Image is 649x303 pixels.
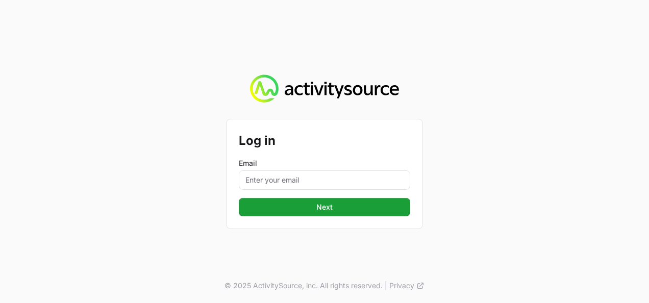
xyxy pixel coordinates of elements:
p: © 2025 ActivitySource, inc. All rights reserved. [224,281,383,291]
h2: Log in [239,132,410,150]
img: Activity Source [250,74,398,103]
input: Enter your email [239,170,410,190]
span: Next [245,201,404,213]
label: Email [239,158,410,168]
span: | [385,281,387,291]
a: Privacy [389,281,425,291]
button: Next [239,198,410,216]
